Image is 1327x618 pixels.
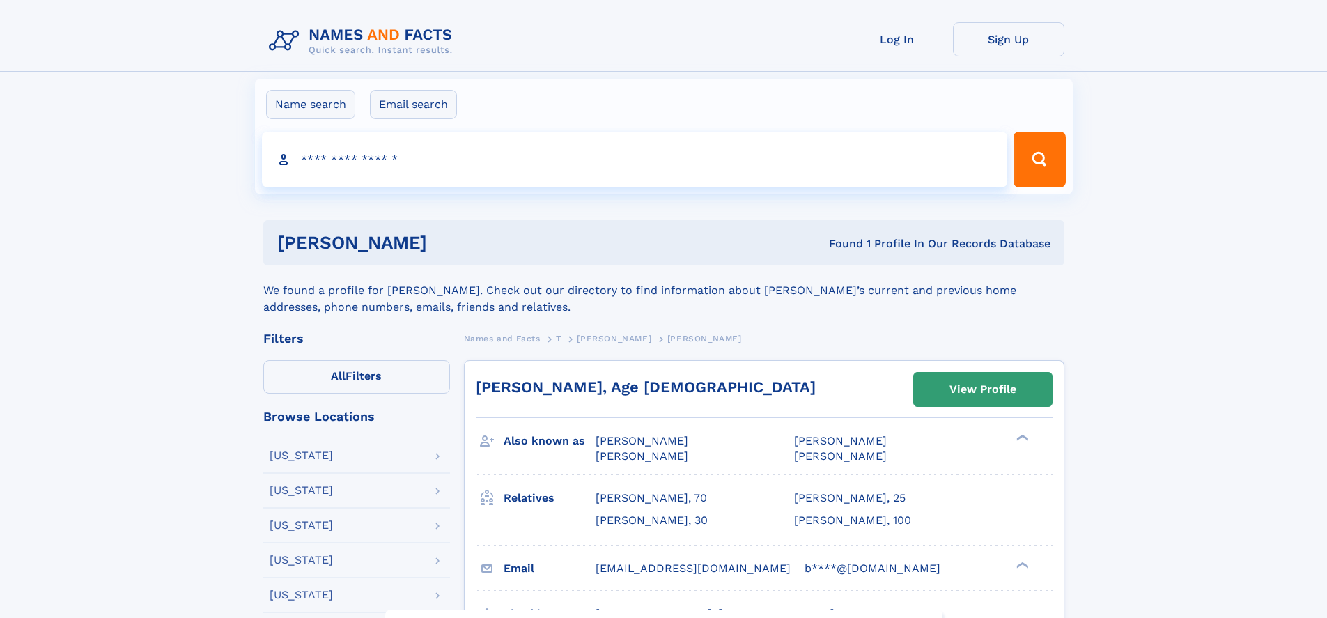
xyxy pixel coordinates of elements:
a: Names and Facts [464,330,541,347]
label: Filters [263,360,450,394]
span: [PERSON_NAME] [667,334,742,343]
div: ❯ [1013,560,1030,569]
span: All [331,369,346,383]
button: Search Button [1014,132,1065,187]
a: [PERSON_NAME], 70 [596,490,707,506]
label: Name search [266,90,355,119]
div: [US_STATE] [270,555,333,566]
h3: Also known as [504,429,596,453]
input: search input [262,132,1008,187]
span: T [556,334,561,343]
div: [US_STATE] [270,450,333,461]
div: Browse Locations [263,410,450,423]
div: Filters [263,332,450,345]
span: [PERSON_NAME] [596,434,688,447]
div: View Profile [949,373,1016,405]
div: [US_STATE] [270,589,333,601]
label: Email search [370,90,457,119]
img: Logo Names and Facts [263,22,464,60]
div: [US_STATE] [270,520,333,531]
a: [PERSON_NAME], 25 [794,490,906,506]
div: Found 1 Profile In Our Records Database [628,236,1050,252]
a: Log In [841,22,953,56]
div: ❯ [1013,433,1030,442]
a: View Profile [914,373,1052,406]
span: [EMAIL_ADDRESS][DOMAIN_NAME] [596,562,791,575]
span: [PERSON_NAME] [577,334,651,343]
div: We found a profile for [PERSON_NAME]. Check out our directory to find information about [PERSON_N... [263,265,1064,316]
a: T [556,330,561,347]
span: [PERSON_NAME] [794,434,887,447]
h3: Relatives [504,486,596,510]
span: [PERSON_NAME] [794,449,887,463]
div: [US_STATE] [270,485,333,496]
a: [PERSON_NAME], Age [DEMOGRAPHIC_DATA] [476,378,816,396]
a: [PERSON_NAME], 100 [794,513,911,528]
span: [PERSON_NAME] [596,449,688,463]
a: [PERSON_NAME], 30 [596,513,708,528]
h3: Email [504,557,596,580]
a: [PERSON_NAME] [577,330,651,347]
h1: [PERSON_NAME] [277,234,628,252]
a: Sign Up [953,22,1064,56]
